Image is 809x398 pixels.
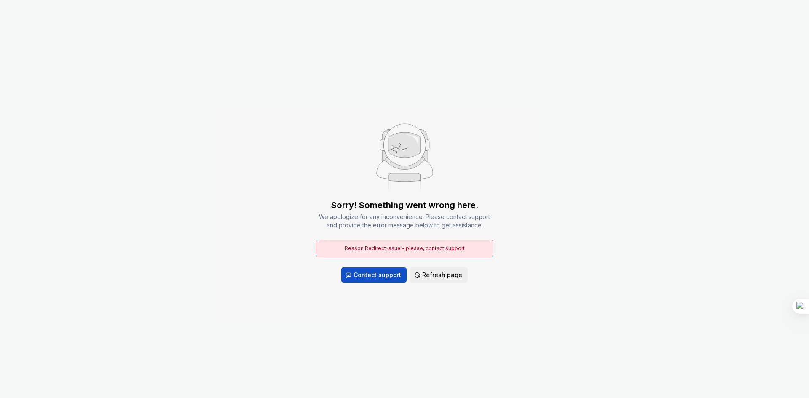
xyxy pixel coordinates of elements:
button: Refresh page [410,267,468,283]
span: Refresh page [422,271,462,279]
span: Contact support [354,271,401,279]
span: Reason: Redirect issue - please, contact support [345,245,465,251]
button: Contact support [341,267,407,283]
div: Sorry! Something went wrong here. [331,199,478,211]
div: We apologize for any inconvenience. Please contact support and provide the error message below to... [316,213,493,230]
